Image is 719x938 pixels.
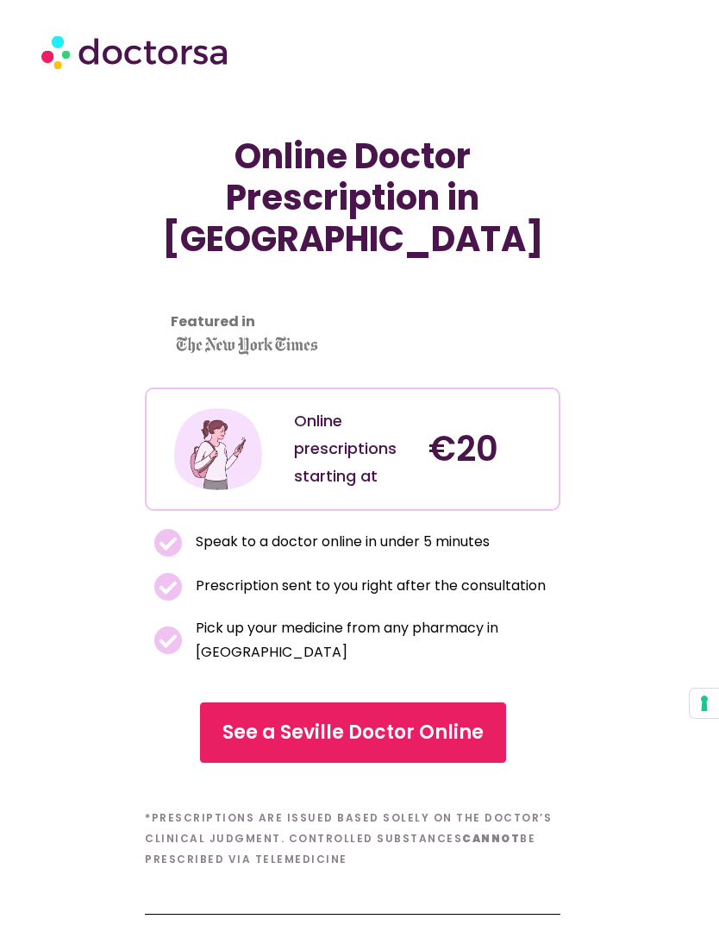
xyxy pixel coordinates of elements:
[171,312,255,331] strong: Featured in
[172,402,266,496] img: Illustration depicting a young woman in a casual outfit, engaged with her smartphone. She has a p...
[222,719,484,746] span: See a Seville Doctor Online
[428,428,546,469] h4: €20
[191,574,546,598] span: Prescription sent to you right after the consultation
[462,831,520,846] b: cannot
[200,702,506,763] a: See a Seville Doctor Online
[153,298,552,318] iframe: Customer reviews powered by Trustpilot
[191,530,490,554] span: Speak to a doctor online in under 5 minutes
[690,689,719,718] button: Your consent preferences for tracking technologies
[153,277,552,298] iframe: Customer reviews powered by Trustpilot
[191,616,552,664] span: Pick up your medicine from any pharmacy in [GEOGRAPHIC_DATA]
[145,808,560,870] h6: *Prescriptions are issued based solely on the doctor’s clinical judgment. Controlled substances b...
[153,135,552,260] h1: Online Doctor Prescription in [GEOGRAPHIC_DATA]
[294,407,411,490] div: Online prescriptions starting at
